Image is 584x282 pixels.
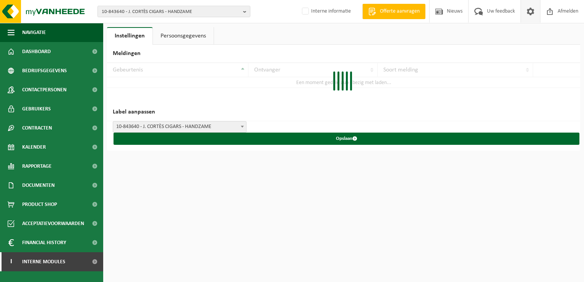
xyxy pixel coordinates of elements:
[114,133,579,145] button: Opslaan
[22,99,51,118] span: Gebruikers
[22,80,67,99] span: Contactpersonen
[22,138,46,157] span: Kalender
[97,6,250,17] button: 10-843640 - J. CORTÈS CIGARS - HANDZAME
[22,157,52,176] span: Rapportage
[22,61,67,80] span: Bedrijfsgegevens
[102,6,240,18] span: 10-843640 - J. CORTÈS CIGARS - HANDZAME
[107,45,580,63] h2: Meldingen
[22,176,55,195] span: Documenten
[22,42,51,61] span: Dashboard
[22,195,57,214] span: Product Shop
[22,252,65,271] span: Interne modules
[378,8,422,15] span: Offerte aanvragen
[113,121,247,133] span: 10-843640 - J. CORTÈS CIGARS - HANDZAME
[300,6,351,17] label: Interne informatie
[153,27,214,45] a: Persoonsgegevens
[362,4,425,19] a: Offerte aanvragen
[22,118,52,138] span: Contracten
[8,252,15,271] span: I
[22,23,46,42] span: Navigatie
[113,122,246,132] span: 10-843640 - J. CORTÈS CIGARS - HANDZAME
[22,214,84,233] span: Acceptatievoorwaarden
[22,233,66,252] span: Financial History
[107,27,152,45] a: Instellingen
[107,103,580,121] h2: Label aanpassen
